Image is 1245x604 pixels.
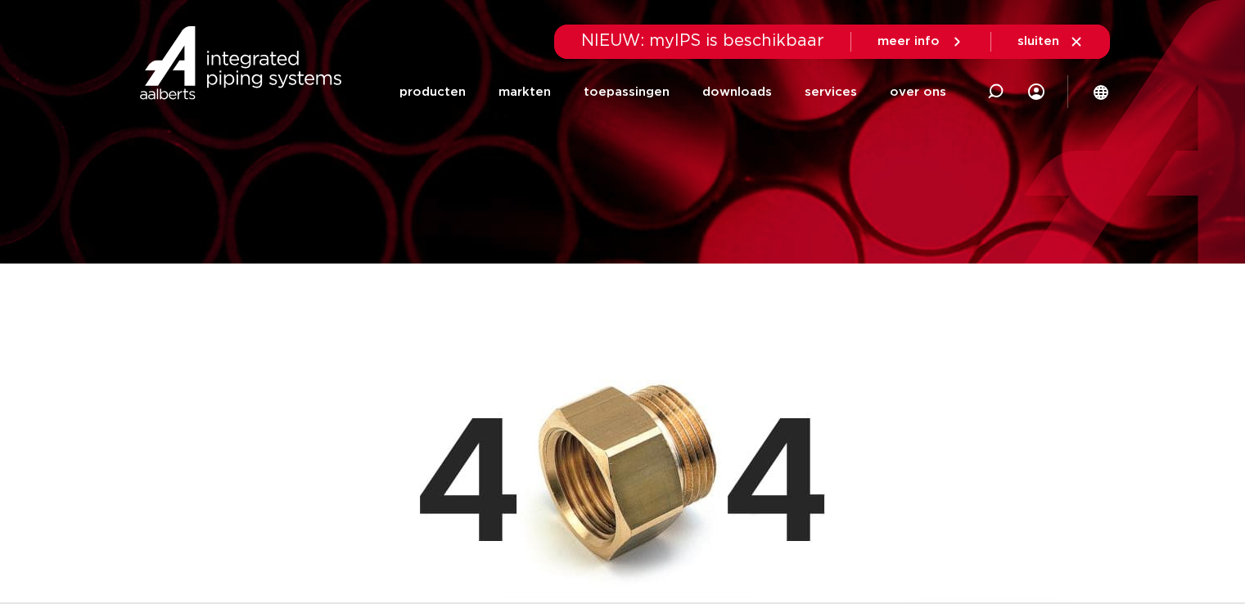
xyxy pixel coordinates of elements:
[498,59,551,125] a: markten
[890,59,946,125] a: over ons
[144,272,1102,324] h1: Pagina niet gevonden
[584,59,670,125] a: toepassingen
[399,59,466,125] a: producten
[1017,34,1084,49] a: sluiten
[805,59,857,125] a: services
[877,34,964,49] a: meer info
[702,59,772,125] a: downloads
[1017,35,1059,47] span: sluiten
[399,59,946,125] nav: Menu
[581,33,824,49] span: NIEUW: myIPS is beschikbaar
[877,35,940,47] span: meer info
[1028,59,1044,125] div: my IPS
